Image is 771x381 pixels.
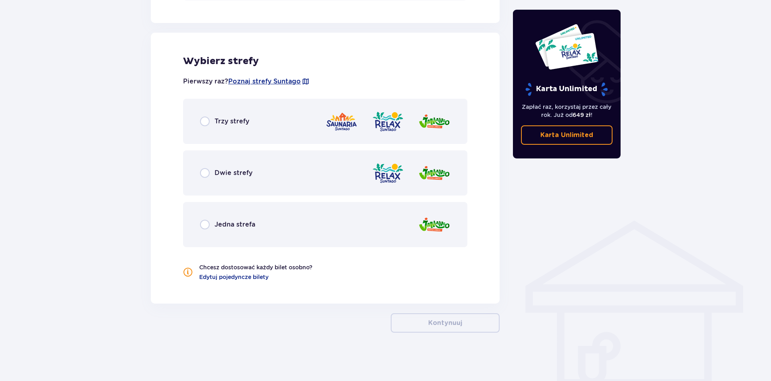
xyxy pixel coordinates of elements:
[183,77,310,86] p: Pierwszy raz?
[525,82,608,96] p: Karta Unlimited
[418,110,450,133] img: zone logo
[228,77,301,86] a: Poznaj strefy Suntago
[215,169,252,177] p: Dwie strefy
[215,220,255,229] p: Jedna strefa
[391,313,500,333] button: Kontynuuj
[540,131,593,139] p: Karta Unlimited
[428,319,462,327] p: Kontynuuj
[418,213,450,236] img: zone logo
[215,117,249,126] p: Trzy strefy
[199,263,313,271] p: Chcesz dostosować każdy bilet osobno?
[418,162,450,185] img: zone logo
[521,103,613,119] p: Zapłać raz, korzystaj przez cały rok. Już od !
[199,273,269,281] a: Edytuj pojedyncze bilety
[372,110,404,133] img: zone logo
[372,162,404,185] img: zone logo
[573,112,591,118] span: 649 zł
[521,125,613,145] a: Karta Unlimited
[325,110,358,133] img: zone logo
[183,55,467,67] p: Wybierz strefy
